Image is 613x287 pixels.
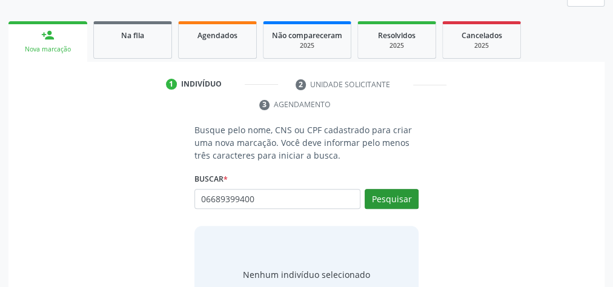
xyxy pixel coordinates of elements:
[365,189,419,209] button: Pesquisar
[272,41,342,50] div: 2025
[121,30,144,41] span: Na fila
[194,170,228,189] label: Buscar
[194,189,360,209] input: Busque por nome, CNS ou CPF
[272,30,342,41] span: Não compareceram
[166,79,177,90] div: 1
[462,30,502,41] span: Cancelados
[366,41,427,50] div: 2025
[41,28,55,42] div: person_add
[17,45,79,54] div: Nova marcação
[197,30,237,41] span: Agendados
[451,41,512,50] div: 2025
[243,268,370,281] div: Nenhum indivíduo selecionado
[194,124,419,162] p: Busque pelo nome, CNS ou CPF cadastrado para criar uma nova marcação. Você deve informar pelo men...
[378,30,416,41] span: Resolvidos
[181,79,222,90] div: Indivíduo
